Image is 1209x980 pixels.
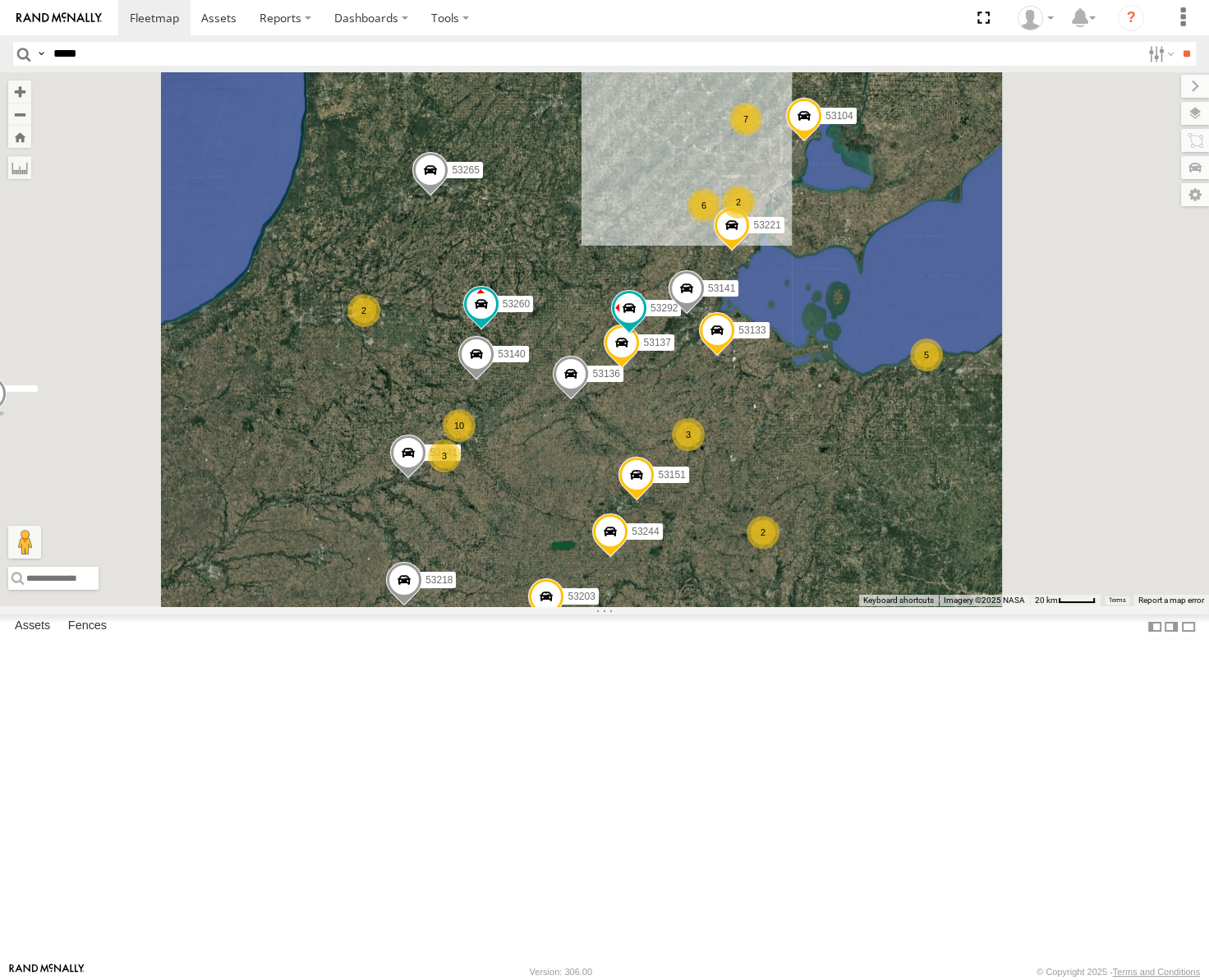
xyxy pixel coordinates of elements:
label: Hide Summary Table [1180,614,1197,638]
button: Drag Pegman onto the map to open Street View [8,526,41,559]
label: Map Settings [1181,183,1209,206]
button: Zoom out [8,103,31,126]
span: 53265 [452,164,479,176]
label: Dock Summary Table to the Right [1163,614,1179,638]
div: 7 [729,103,762,136]
div: 3 [672,418,705,451]
label: Measure [8,156,31,179]
label: Fences [60,615,115,638]
div: 2 [747,516,779,549]
div: © Copyright 2025 - [1037,967,1200,977]
span: 53292 [650,302,678,314]
div: 5 [910,338,943,371]
label: Search Query [34,42,48,66]
span: 20 km [1035,596,1058,605]
div: 3 [428,439,461,472]
div: 6 [687,189,720,222]
label: Search Filter Options [1142,42,1177,66]
span: 53218 [425,574,453,586]
img: rand-logo.svg [16,12,102,24]
div: 2 [722,186,755,219]
span: 53140 [498,348,525,360]
span: 53203 [568,591,595,602]
span: 53104 [825,111,853,122]
span: 53260 [503,298,530,310]
div: Version: 306.00 [530,967,592,977]
span: 53133 [738,324,765,336]
span: 53151 [658,469,685,481]
span: Imagery ©2025 NASA [944,596,1025,605]
button: Zoom in [8,81,31,103]
button: Map Scale: 20 km per 42 pixels [1030,595,1101,606]
button: Zoom Home [8,126,31,148]
a: Terms (opens in new tab) [1109,596,1126,603]
a: Report a map error [1138,596,1204,605]
span: 53136 [592,368,619,380]
label: Dock Summary Table to the Left [1147,614,1163,638]
label: Assets [7,615,58,638]
span: 53244 [632,526,659,537]
a: Terms and Conditions [1113,967,1200,977]
div: 2 [347,294,380,327]
span: 53221 [753,219,780,231]
div: 10 [443,409,476,442]
a: Visit our Website [9,964,85,980]
i: ? [1118,5,1144,31]
span: 53137 [643,337,670,348]
button: Keyboard shortcuts [863,595,934,606]
span: 53141 [708,283,735,294]
div: Miky Transport [1012,6,1060,30]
